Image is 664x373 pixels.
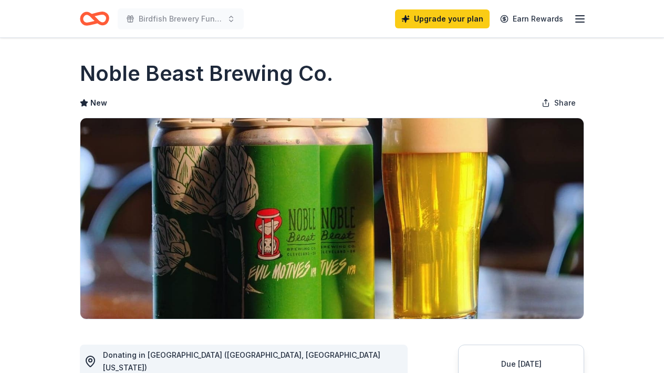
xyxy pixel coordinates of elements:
button: Birdfish Brewery Fundraiser [118,8,244,29]
div: Due [DATE] [471,358,571,370]
a: Earn Rewards [494,9,569,28]
h1: Noble Beast Brewing Co. [80,59,333,88]
span: Share [554,97,576,109]
img: Image for Noble Beast Brewing Co. [80,118,584,319]
span: Donating in [GEOGRAPHIC_DATA] ([GEOGRAPHIC_DATA], [GEOGRAPHIC_DATA][US_STATE]) [103,350,380,372]
span: Birdfish Brewery Fundraiser [139,13,223,25]
button: Share [533,92,584,113]
a: Home [80,6,109,31]
a: Upgrade your plan [395,9,490,28]
span: New [90,97,107,109]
